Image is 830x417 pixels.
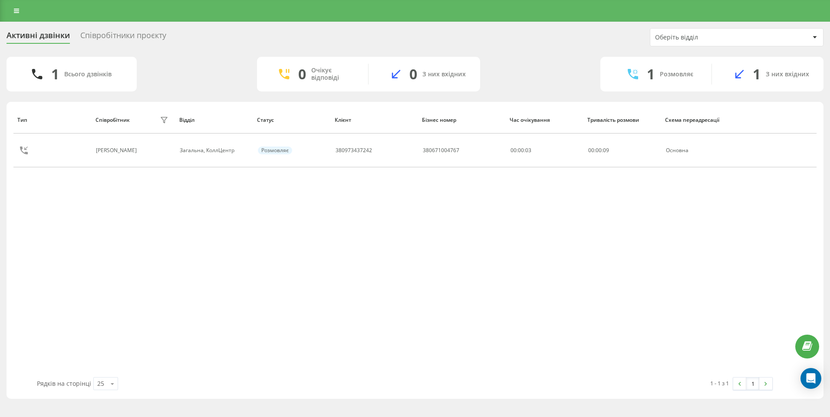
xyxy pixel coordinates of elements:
div: Співробітники проєкту [80,31,166,44]
div: Клієнт [335,117,414,123]
div: Розмовляє [258,147,292,154]
div: 25 [97,379,104,388]
div: 00:00:03 [511,147,579,153]
div: Відділ [179,117,249,123]
div: [PERSON_NAME] [96,147,139,153]
div: Співробітник [96,117,130,123]
div: З них вхідних [766,71,809,78]
div: Схема переадресації [665,117,734,123]
div: Активні дзвінки [7,31,70,44]
div: Тривалість розмови [587,117,657,123]
div: 1 - 1 з 1 [710,379,729,388]
div: 0 [409,66,417,82]
div: 380973437242 [336,147,372,153]
div: З них вхідних [422,71,466,78]
div: 0 [298,66,306,82]
div: Загальна, КоллЦентр [180,147,248,153]
span: 00 [596,147,602,154]
div: Всього дзвінків [64,71,112,78]
span: Рядків на сторінці [37,379,91,388]
div: 1 [753,66,761,82]
a: 1 [746,378,759,390]
div: : : [588,147,609,153]
div: 1 [51,66,59,82]
div: 1 [647,66,655,82]
span: 00 [588,147,594,154]
div: Очікує відповіді [311,67,355,81]
div: Open Intercom Messenger [800,368,821,389]
div: Бізнес номер [422,117,501,123]
div: 380671004767 [423,147,459,153]
div: Час очікування [510,117,579,123]
div: Статус [257,117,326,123]
div: Розмовляє [660,71,693,78]
div: Оберіть відділ [655,34,759,41]
div: Тип [17,117,87,123]
div: Основна [666,147,734,153]
span: 09 [603,147,609,154]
